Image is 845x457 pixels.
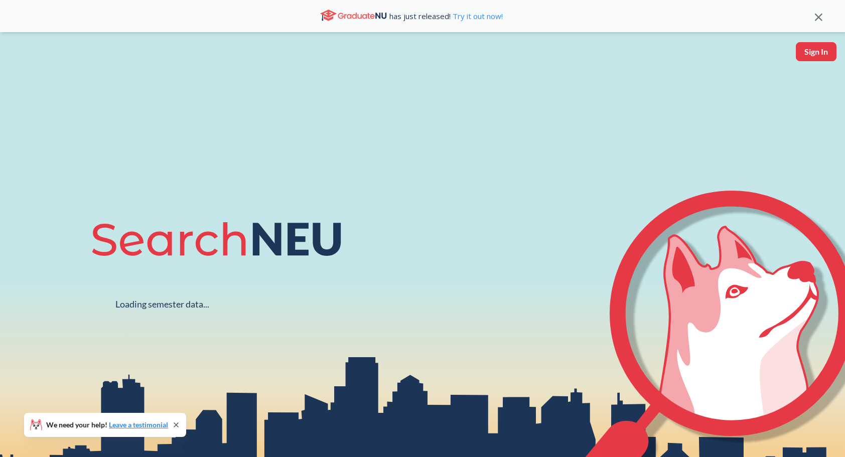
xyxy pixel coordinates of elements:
[451,11,503,21] a: Try it out now!
[10,42,34,73] img: sandbox logo
[796,42,836,61] button: Sign In
[389,11,503,22] span: has just released!
[115,298,209,310] div: Loading semester data...
[109,420,168,429] a: Leave a testimonial
[10,42,34,76] a: sandbox logo
[46,421,168,428] span: We need your help!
